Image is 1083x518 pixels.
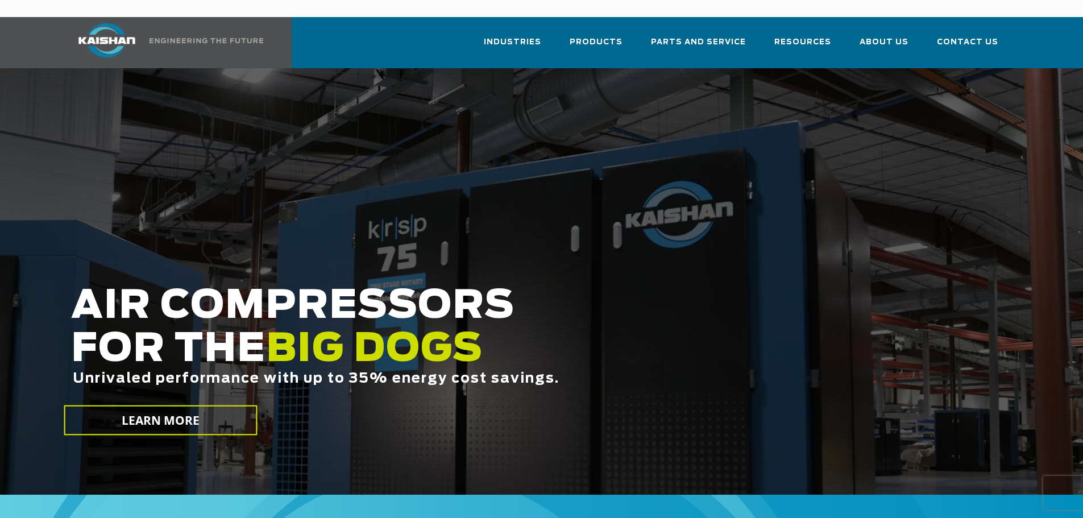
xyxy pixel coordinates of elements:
span: Parts and Service [651,36,746,49]
a: About Us [860,27,908,66]
a: Products [570,27,623,66]
a: Resources [774,27,831,66]
a: Parts and Service [651,27,746,66]
img: kaishan logo [64,23,150,57]
a: Contact Us [937,27,998,66]
span: Contact Us [937,36,998,49]
a: LEARN MORE [64,405,257,436]
span: Products [570,36,623,49]
span: Industries [484,36,541,49]
a: Kaishan USA [64,17,265,68]
span: LEARN MORE [121,412,200,429]
a: Industries [484,27,541,66]
span: Resources [774,36,831,49]
span: About Us [860,36,908,49]
span: BIG DOGS [266,330,483,369]
span: Unrivaled performance with up to 35% energy cost savings. [73,372,559,386]
img: Engineering the future [150,38,263,43]
h2: AIR COMPRESSORS FOR THE [71,285,853,422]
